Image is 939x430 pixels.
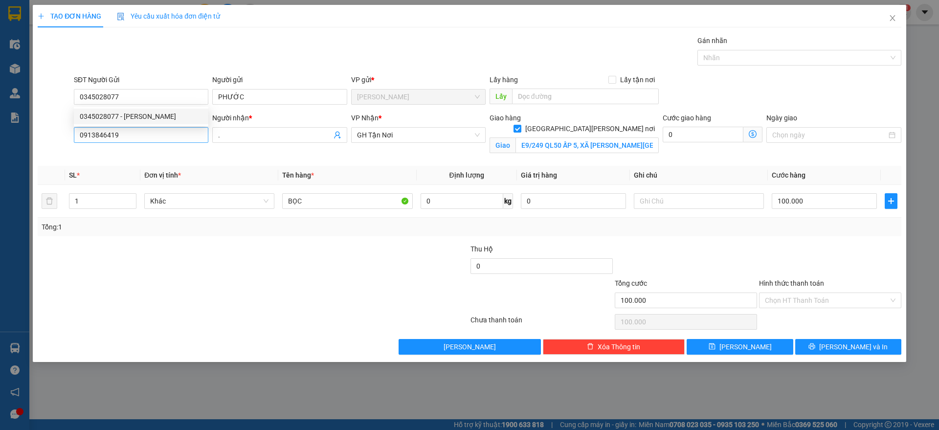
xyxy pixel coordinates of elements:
span: Giao hàng [490,114,521,122]
input: Ngày giao [772,130,886,140]
button: Close [879,5,906,32]
div: SĐT Người Nhận [74,113,208,123]
span: TẠO ĐƠN HÀNG [38,12,101,20]
div: Chưa thanh toán [469,315,614,332]
span: close [889,14,896,22]
label: Hình thức thanh toán [759,279,824,287]
span: dollar-circle [749,130,757,138]
label: Ngày giao [766,114,797,122]
span: Giá trị hàng [521,171,557,179]
span: printer [808,343,815,351]
span: delete [587,343,594,351]
span: [PERSON_NAME] [719,341,772,352]
label: Cước giao hàng [663,114,711,122]
span: Định lượng [449,171,484,179]
span: Yêu cầu xuất hóa đơn điện tử [117,12,220,20]
span: Gửi: [8,8,23,19]
span: SL [69,171,77,179]
span: Xóa Thông tin [598,341,640,352]
input: Dọc đường [512,89,659,104]
span: Lấy tận nơi [616,74,659,85]
span: Tên hàng [282,171,314,179]
input: VD: Bàn, Ghế [282,193,412,209]
input: Cước giao hàng [663,127,743,142]
div: SĐT Người Gửi [74,74,208,85]
span: Cước hàng [772,171,805,179]
div: . [93,20,205,32]
span: save [709,343,715,351]
button: delete [42,193,57,209]
button: save[PERSON_NAME] [687,339,793,355]
div: 0907300781 [8,42,87,56]
div: GH Tận Nơi [93,8,205,20]
button: plus [885,193,897,209]
th: Ghi chú [630,166,768,185]
label: Gán nhãn [697,37,727,45]
span: Đơn vị tính [144,171,181,179]
span: Lấy hàng [490,76,518,84]
span: plus [38,13,45,20]
div: [PERSON_NAME] [8,8,87,30]
img: icon [117,13,125,21]
span: VP Nhận [351,114,379,122]
span: Nhận: [93,9,117,20]
button: printer[PERSON_NAME] và In [795,339,901,355]
span: Lấy [490,89,512,104]
div: Người nhận [212,113,347,123]
div: NK TÂM ĐỨC [8,30,87,42]
span: BV HUYẾT HỌC [PERSON_NAME] [93,45,205,97]
div: Tổng: 1 [42,222,362,232]
span: Gia Kiệm [357,90,480,104]
button: deleteXóa Thông tin [543,339,685,355]
div: Người gửi [212,74,347,85]
span: GH Tận Nơi [357,128,480,142]
span: TC: [93,51,107,61]
span: plus [885,197,897,205]
div: 0989877792 [93,32,205,45]
span: [PERSON_NAME] và In [819,341,888,352]
span: Giao [490,137,515,153]
input: 0 [521,193,626,209]
span: user-add [334,131,341,139]
span: kg [503,193,513,209]
span: Tổng cước [615,279,647,287]
input: Giao tận nơi [515,137,659,153]
span: Khác [150,194,268,208]
div: VP gửi [351,74,486,85]
button: [PERSON_NAME] [399,339,541,355]
span: Thu Hộ [470,245,493,253]
span: [GEOGRAPHIC_DATA][PERSON_NAME] nơi [521,123,659,134]
span: [PERSON_NAME] [444,341,496,352]
input: Ghi Chú [634,193,764,209]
